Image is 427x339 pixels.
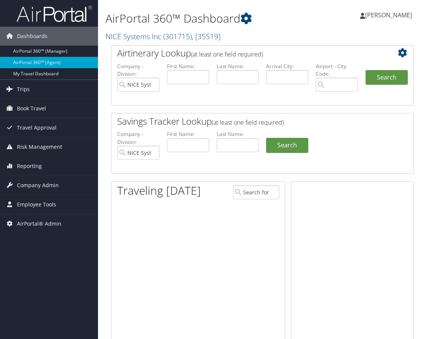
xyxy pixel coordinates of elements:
[212,118,284,127] span: (at least one field required)
[117,47,383,60] h2: Airtinerary Lookup
[17,176,59,195] span: Company Admin
[217,63,259,70] label: Last Name:
[167,63,209,70] label: First Name:
[191,50,263,58] span: (at least one field required)
[17,195,56,214] span: Employee Tools
[17,157,42,176] span: Reporting
[117,183,201,199] h1: Traveling [DATE]
[17,5,92,23] img: airportal-logo.png
[17,27,47,46] span: Dashboards
[106,11,315,26] h1: AirPortal 360™ Dashboard
[117,63,159,78] label: Company - Division:
[217,130,259,138] label: Last Name:
[167,130,209,138] label: First Name:
[266,63,308,70] label: Arrival City:
[192,31,220,41] span: , [ 35519 ]
[17,214,61,233] span: AirPortal® Admin
[17,137,62,156] span: Risk Management
[117,146,159,160] input: search accounts
[117,130,159,146] label: Company - Division:
[266,138,308,153] a: Search
[360,4,419,26] a: [PERSON_NAME]
[233,185,279,199] input: Search for Traveler
[17,118,57,137] span: Travel Approval
[163,31,192,41] span: ( 301715 )
[316,63,358,78] label: Airport - City Code:
[365,11,412,19] span: [PERSON_NAME]
[106,31,220,41] a: NICE Systems Inc
[17,80,30,99] span: Trips
[17,99,46,118] span: Book Travel
[117,115,383,128] h2: Savings Tracker Lookup
[366,70,408,85] button: Search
